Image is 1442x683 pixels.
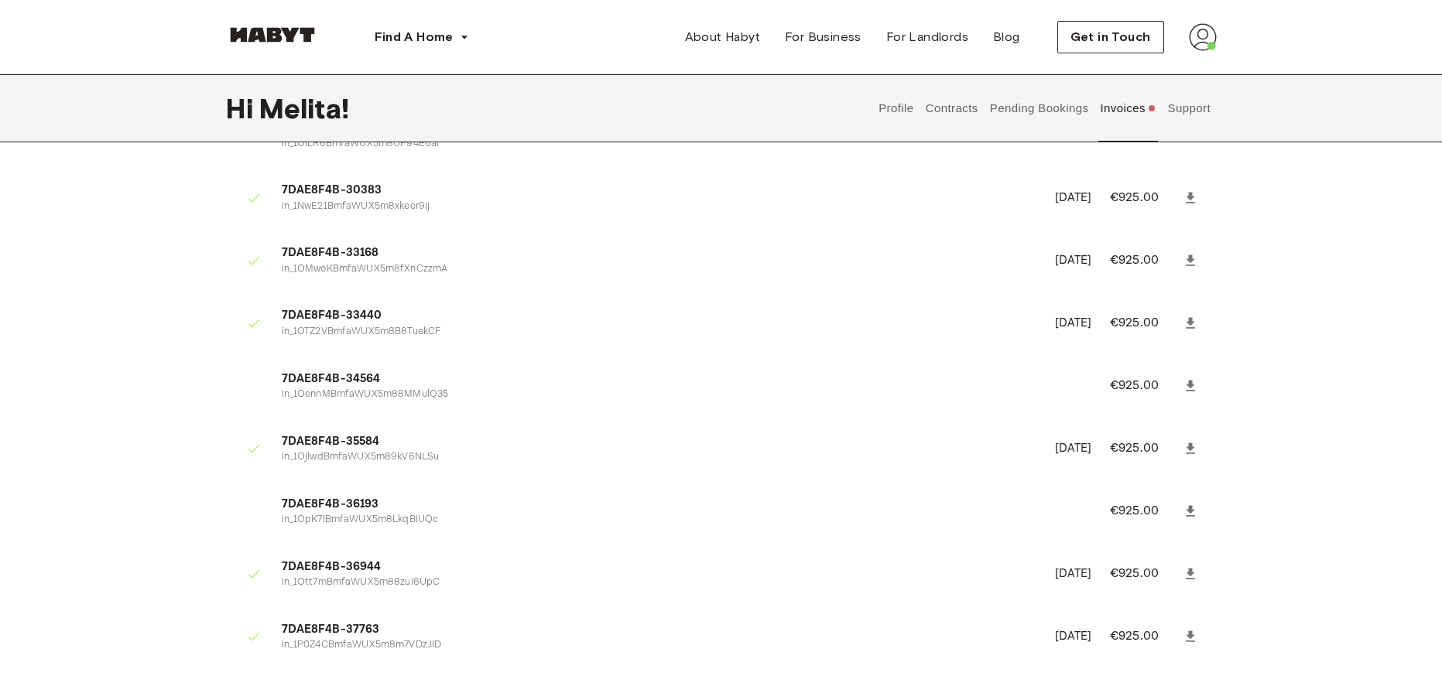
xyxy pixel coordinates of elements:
button: Contracts [923,74,980,142]
p: in_1P0Z4CBmfaWUX5m8m7VDzJID [282,638,1037,653]
img: avatar [1189,23,1217,51]
p: €925.00 [1110,377,1180,395]
p: €925.00 [1110,627,1180,646]
p: €925.00 [1110,565,1180,583]
p: [DATE] [1055,565,1091,583]
p: €925.00 [1110,439,1180,458]
p: €925.00 [1110,251,1180,270]
span: For Business [785,28,861,46]
button: Pending Bookings [988,74,1091,142]
p: in_1OILR6BmfaWUX5m8UP94E6aI [282,137,1073,152]
span: Hi [226,92,259,125]
p: [DATE] [1055,252,1091,270]
span: Blog [993,28,1020,46]
span: Melita ! [259,92,349,125]
p: in_1OjlwdBmfaWUX5m89kV6NLSu [282,450,1037,465]
p: [DATE] [1055,315,1091,333]
span: 7DAE8F4B-33168 [282,244,1037,262]
p: [DATE] [1055,440,1091,458]
span: 7DAE8F4B-36193 [282,496,1073,514]
a: About Habyt [673,22,772,53]
span: 7DAE8F4B-33440 [282,307,1037,325]
span: 7DAE8F4B-37763 [282,621,1037,639]
span: About Habyt [685,28,760,46]
button: Profile [877,74,916,142]
p: in_1OpK7IBmfaWUX5m8LkqBiUQc [282,513,1073,528]
p: in_1OTZ2VBmfaWUX5m8B8TuekCF [282,325,1037,340]
span: 7DAE8F4B-36944 [282,558,1037,576]
span: 7DAE8F4B-35584 [282,433,1037,451]
button: Support [1166,74,1213,142]
img: Habyt [226,27,319,43]
a: Blog [981,22,1033,53]
span: Get in Touch [1070,28,1151,46]
p: in_1OennMBmfaWUX5m88MMulQ35 [282,388,1073,402]
a: For Business [772,22,874,53]
p: in_1NwE21BmfaWUX5m8xkeer9ij [282,200,1037,214]
a: For Landlords [874,22,981,53]
p: [DATE] [1055,190,1091,207]
p: [DATE] [1055,628,1091,646]
button: Find A Home [362,22,481,53]
p: €925.00 [1110,502,1180,521]
span: 7DAE8F4B-34564 [282,371,1073,388]
button: Get in Touch [1057,21,1164,53]
span: For Landlords [886,28,968,46]
p: €925.00 [1110,314,1180,333]
span: Find A Home [375,28,454,46]
span: 7DAE8F4B-30383 [282,182,1037,200]
button: Invoices [1098,74,1158,142]
p: €925.00 [1110,189,1180,207]
p: in_1OMwoKBmfaWUX5m8fXnCzzmA [282,262,1037,277]
div: user profile tabs [873,74,1217,142]
p: in_1Ott7mBmfaWUX5m88zuI6UpC [282,575,1037,590]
